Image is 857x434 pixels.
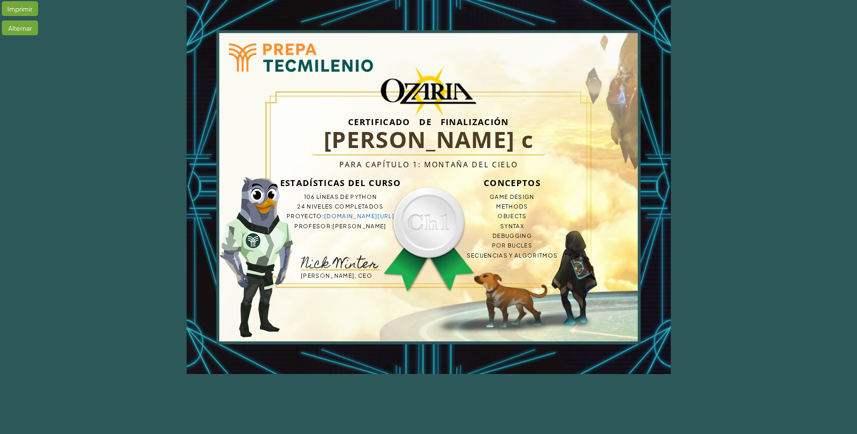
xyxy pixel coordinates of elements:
span: Para [339,159,363,170]
span: 24 [297,203,305,210]
img: tecmilenio-logo.png [210,23,391,92]
span: [PERSON_NAME], CEO [301,272,372,279]
li: Objects [446,211,578,221]
li: Por Bucles [446,241,578,250]
h3: Estadísticas del Curso [275,174,407,192]
h3: Conceptos [446,174,578,192]
span: : [331,223,332,230]
div: Alternar [2,21,38,35]
a: [DOMAIN_NAME][URL] [324,213,394,220]
span: Profesor [294,223,331,230]
span: [PERSON_NAME] [332,223,386,230]
li: Debugging [446,231,578,241]
h3: Certificado de finalización [275,119,583,125]
span: Proyecto [287,213,322,220]
li: Syntax [446,221,578,231]
h1: [PERSON_NAME] c [312,125,545,155]
span: : [322,213,324,220]
span: Python [350,193,377,200]
div: Imprimir [2,1,38,16]
li: Secuencias y Algoritmos [446,251,578,260]
img: signature-nick.png [301,255,379,269]
span: líneas de [316,193,349,200]
span: Capítulo 1: Montaña del Cielo [365,159,518,170]
span: niveles completados [307,203,383,210]
li: Game Design [446,192,578,202]
span: 106 [304,193,315,200]
img: tecmilenio-image-1.png [220,177,293,337]
li: Methods [446,202,578,211]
